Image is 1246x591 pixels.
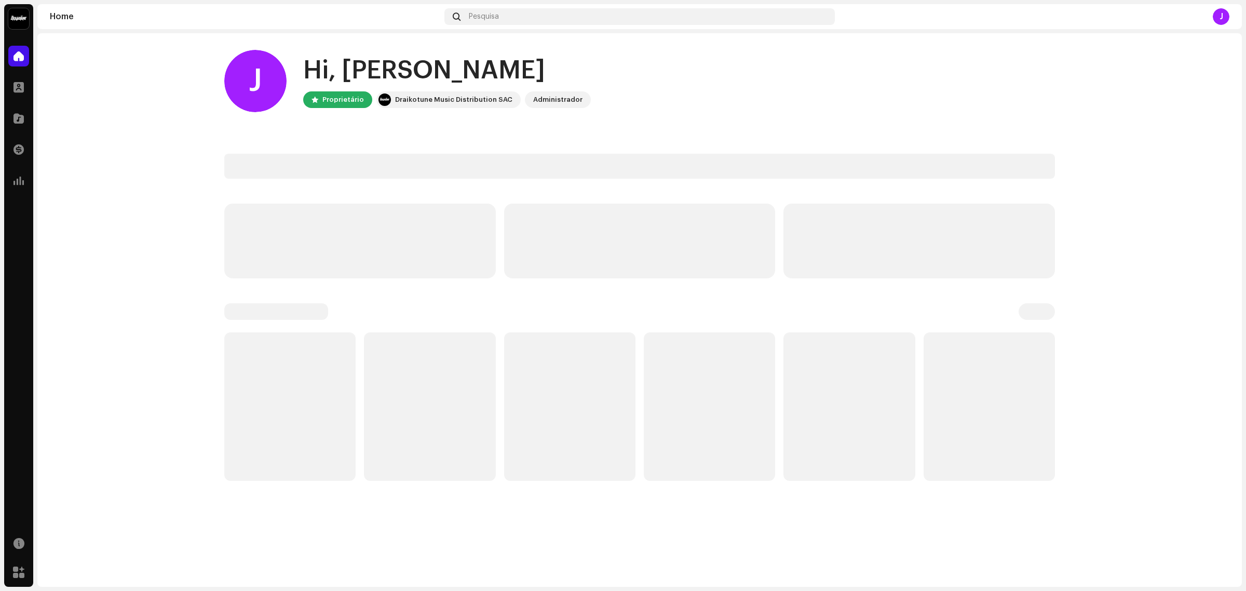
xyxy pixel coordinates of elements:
div: J [1213,8,1229,25]
div: Draikotune Music Distribution SAC [395,93,512,106]
div: J [224,50,287,112]
div: Administrador [533,93,583,106]
img: 10370c6a-d0e2-4592-b8a2-38f444b0ca44 [378,93,391,106]
span: Pesquisa [469,12,499,21]
img: 10370c6a-d0e2-4592-b8a2-38f444b0ca44 [8,8,29,29]
div: Proprietário [322,93,364,106]
div: Hi, [PERSON_NAME] [303,54,591,87]
div: Home [50,12,440,21]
